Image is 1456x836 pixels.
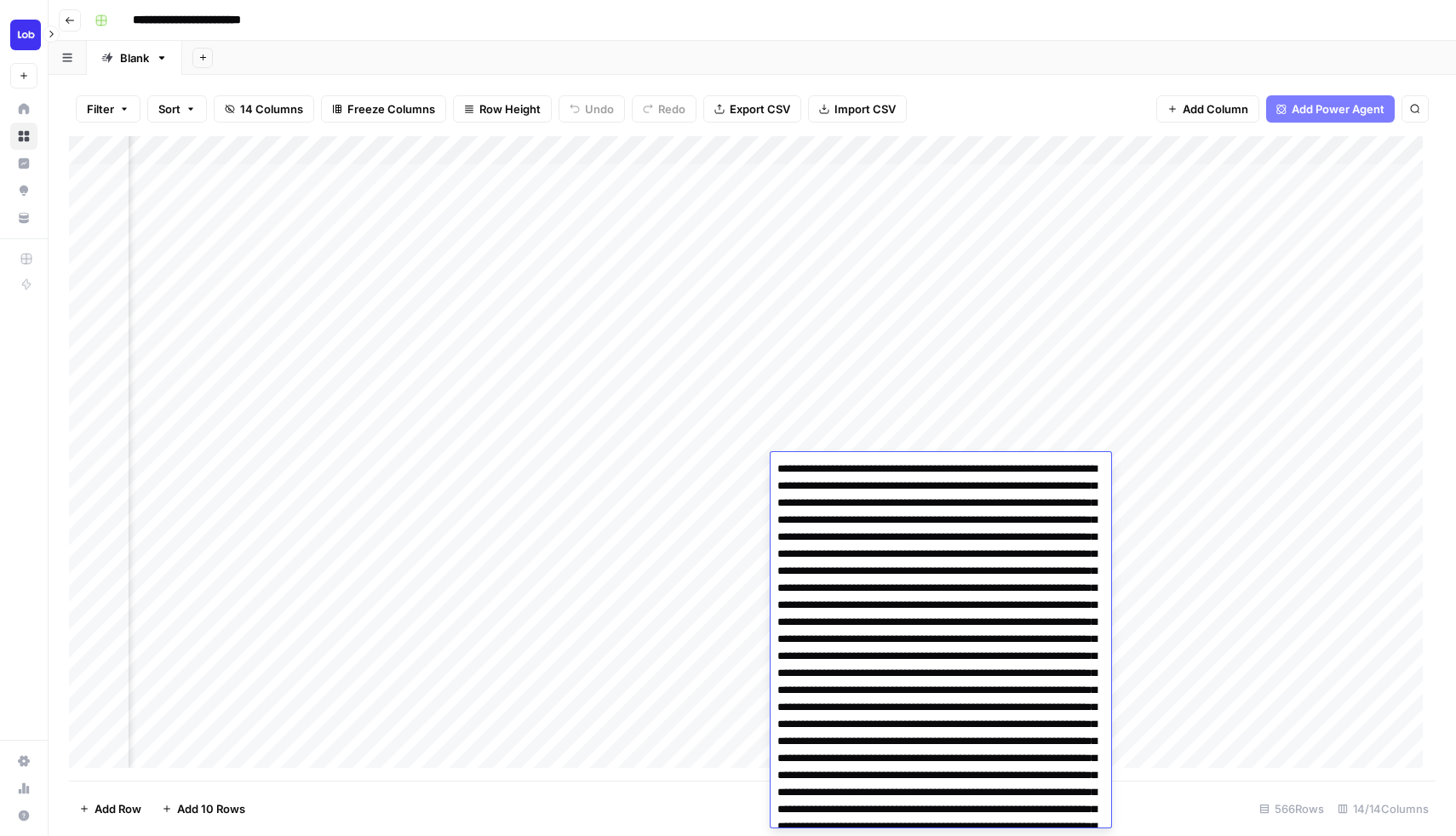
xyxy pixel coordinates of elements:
button: Filter [76,95,140,123]
a: Your Data [10,204,37,232]
button: 14 Columns [214,95,314,123]
button: Import CSV [808,95,907,123]
a: Opportunities [10,177,37,204]
span: Filter [87,100,114,117]
button: Export CSV [703,95,801,123]
button: Help + Support [10,802,37,829]
span: Sort [158,100,181,117]
img: Lob Logo [10,20,41,50]
button: Add Row [69,795,152,822]
a: Insights [10,150,37,177]
button: Redo [632,95,696,123]
span: Export CSV [730,100,790,117]
div: 14/14 Columns [1331,795,1436,822]
button: Undo [559,95,625,123]
div: 566 Rows [1253,795,1331,822]
button: Add Power Agent [1266,95,1395,123]
span: Add 10 Rows [177,800,245,817]
a: Home [10,95,37,123]
span: Add Power Agent [1292,100,1384,117]
a: Browse [10,123,37,150]
button: Sort [147,95,207,123]
span: 14 Columns [240,100,303,117]
span: Add Row [95,800,141,817]
button: Add Column [1156,95,1259,123]
span: Add Column [1183,100,1248,117]
span: Redo [658,100,685,117]
a: Settings [10,747,37,775]
span: Undo [585,100,614,117]
span: Import CSV [834,100,896,117]
span: Freeze Columns [347,100,435,117]
span: Row Height [479,100,541,117]
button: Workspace: Lob [10,14,37,56]
button: Add 10 Rows [152,795,255,822]
a: Usage [10,775,37,802]
a: Blank [87,41,182,75]
button: Row Height [453,95,552,123]
div: Blank [120,49,149,66]
button: Freeze Columns [321,95,446,123]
